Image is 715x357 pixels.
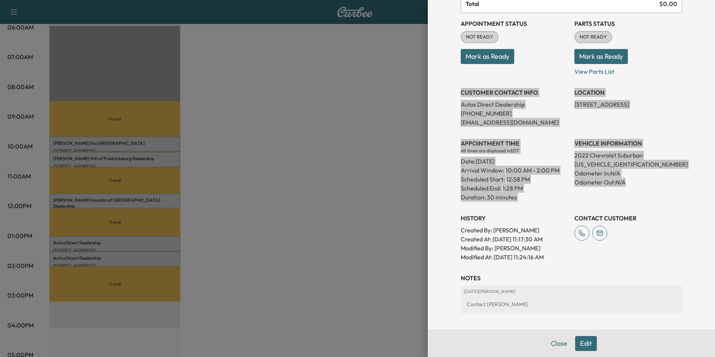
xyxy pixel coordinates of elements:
p: View Parts List [574,64,682,76]
p: Scheduled Start: [461,175,505,184]
div: Contact [PERSON_NAME] [464,297,679,311]
p: [STREET_ADDRESS] [574,100,682,109]
p: [DATE] | [PERSON_NAME] [464,289,679,295]
h3: APPOINTMENT TIME [461,139,568,148]
p: [PHONE_NUMBER] [461,109,568,118]
h3: History [461,214,568,223]
div: Date: [DATE] [461,154,568,166]
p: Modified At : [DATE] 11:24:16 AM [461,253,568,262]
p: Scheduled End: [461,184,501,193]
h3: CUSTOMER CONTACT INFO [461,88,568,97]
button: Mark as Ready [461,49,514,64]
p: Autos Direct Dealership [461,100,568,109]
p: 12:58 PM [506,175,530,184]
h3: LOCATION [574,88,682,97]
p: Odometer Out: N/A [574,178,682,187]
p: Duration: 30 minutes [461,193,568,202]
p: Created By : [PERSON_NAME] [461,226,568,235]
button: Edit [575,336,597,351]
span: 10:00 AM - 2:00 PM [506,166,559,175]
h3: CONTACT CUSTOMER [574,214,682,223]
p: [US_VEHICLE_IDENTIFICATION_NUMBER] [574,160,682,169]
span: NOT READY [575,33,611,41]
button: Close [546,336,572,351]
p: Created At : [DATE] 11:17:30 AM [461,235,568,244]
h3: Appointment Status [461,19,568,28]
h3: Parts Status [574,19,682,28]
p: Arrival Window: [461,166,568,175]
span: NOT READY [461,33,498,41]
button: Mark as Ready [574,49,628,64]
p: Odometer In: N/A [574,169,682,178]
p: Modified By : [PERSON_NAME] [461,244,568,253]
p: [EMAIL_ADDRESS][DOMAIN_NAME] [461,118,568,127]
h3: NOTES [461,274,682,283]
p: 1:28 PM [503,184,523,193]
h3: VEHICLE INFORMATION [574,139,682,148]
div: All times are displayed in EDT [461,148,568,154]
p: 2022 Chevrolet Suburban [574,151,682,160]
